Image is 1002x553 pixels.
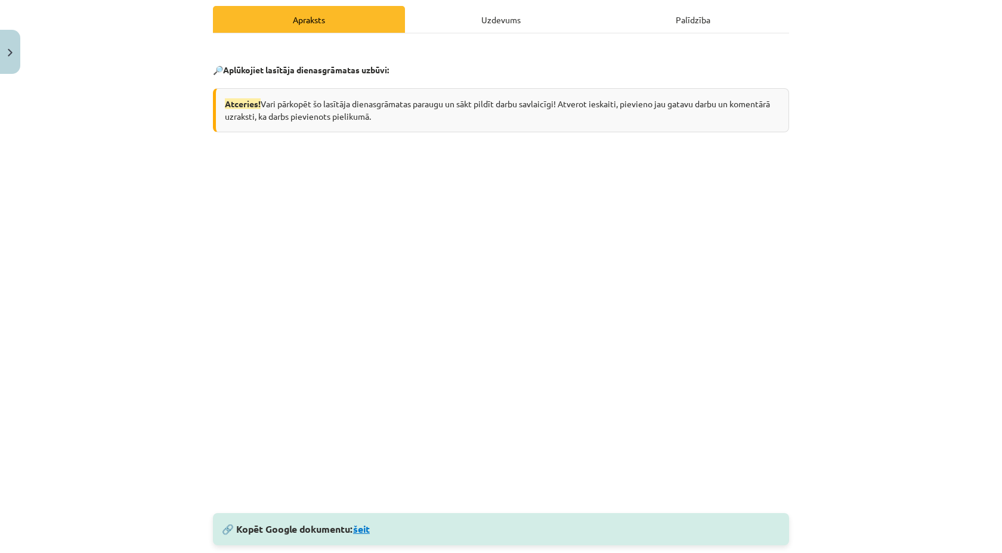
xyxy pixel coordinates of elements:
div: Uzdevums [405,6,597,33]
div: Palīdzība [597,6,789,33]
img: icon-close-lesson-0947bae3869378f0d4975bcd49f059093ad1ed9edebbc8119c70593378902aed.svg [8,49,13,57]
p: 🔎 [213,64,789,76]
span: Atceries! [225,98,261,109]
strong: Aplūkojiet lasītāja dienasgrāmatas uzbūvi: [223,64,389,75]
div: Vari pārkopēt šo lasītāja dienasgrāmatas paraugu un sākt pildīt darbu savlaicīgi! Atverot ieskait... [213,88,789,132]
div: 🔗 Kopēt Google dokumentu: [213,513,789,545]
div: Apraksts [213,6,405,33]
a: šeit [353,523,370,535]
